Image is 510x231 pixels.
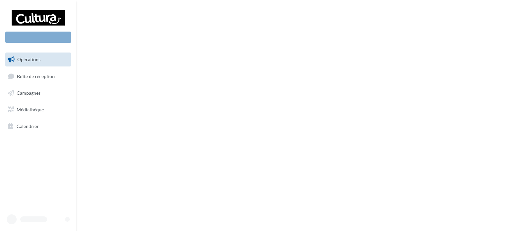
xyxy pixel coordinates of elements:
span: Boîte de réception [17,73,55,79]
span: Médiathèque [17,107,44,112]
span: Opérations [17,57,41,62]
span: Calendrier [17,123,39,129]
a: Médiathèque [4,103,72,117]
a: Opérations [4,53,72,66]
a: Calendrier [4,119,72,133]
div: Nouvelle campagne [5,32,71,43]
a: Boîte de réception [4,69,72,83]
a: Campagnes [4,86,72,100]
span: Campagnes [17,90,41,96]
